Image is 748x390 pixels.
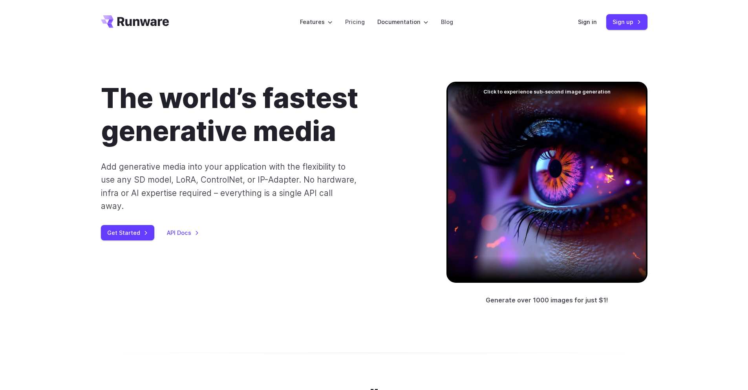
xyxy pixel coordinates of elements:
[167,228,199,237] a: API Docs
[578,17,597,26] a: Sign in
[300,17,333,26] label: Features
[377,17,428,26] label: Documentation
[101,225,154,240] a: Get Started
[606,14,647,29] a: Sign up
[441,17,453,26] a: Blog
[101,82,421,148] h1: The world’s fastest generative media
[486,295,608,306] p: Generate over 1000 images for just $1!
[101,15,169,28] a: Go to /
[101,160,357,212] p: Add generative media into your application with the flexibility to use any SD model, LoRA, Contro...
[345,17,365,26] a: Pricing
